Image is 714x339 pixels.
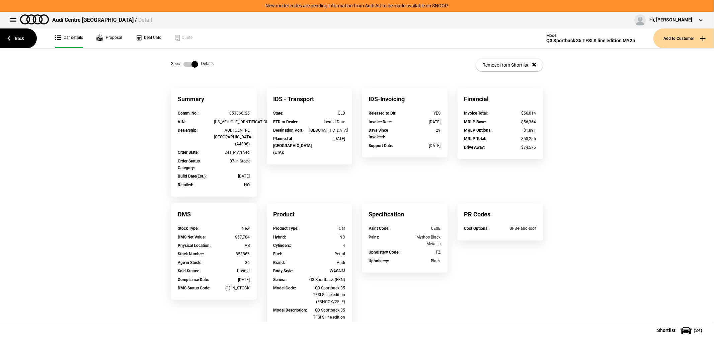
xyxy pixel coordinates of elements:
strong: Brand : [273,260,285,265]
div: Summary [171,88,257,110]
div: Q3 Sportback (F3N) [309,276,345,283]
div: Mythos Black Metallic [405,234,441,248]
div: Audi [309,259,345,266]
div: Audi Centre [GEOGRAPHIC_DATA] / [52,16,152,24]
div: 0E0E [405,225,441,232]
div: New [214,225,250,232]
a: Proposal [96,28,122,48]
div: YES [405,110,441,117]
div: Q3 Sportback 35 TFSI S line edition MY25 [309,307,345,327]
div: 3FB-PanoRoof [500,225,536,232]
span: ( 24 ) [694,328,702,333]
div: $58,255 [500,135,536,142]
div: Model [546,33,635,38]
div: QLD [309,110,345,117]
strong: Model Description : [273,308,307,313]
div: AUDI CENTRE [GEOGRAPHIC_DATA] (A4008) [214,127,250,147]
div: Invalid Date [309,119,345,125]
strong: Cost Options : [464,226,489,231]
strong: Fuel : [273,252,282,256]
img: audi.png [20,14,49,24]
div: $57,784 [214,234,250,241]
strong: Invoice Date : [369,120,392,124]
strong: Cylinders : [273,243,291,248]
div: $56,014 [500,110,536,117]
strong: Comm. No. : [178,111,199,116]
div: 07-In Stock [214,158,250,164]
strong: Drive Away : [464,145,485,150]
strong: Destination Port : [273,128,304,133]
div: Product [267,203,352,225]
strong: Order Status Category : [178,159,200,170]
strong: Paint : [369,235,379,240]
strong: Paint Code : [369,226,390,231]
strong: MRLP Options : [464,128,492,133]
div: [GEOGRAPHIC_DATA] [309,127,345,134]
div: $1,891 [500,127,536,134]
strong: Compliance Date : [178,277,209,282]
strong: Series : [273,277,285,282]
strong: Support Date : [369,143,393,148]
span: Shortlist [657,328,676,333]
strong: Hybrid : [273,235,286,240]
strong: ETD to Dealer : [273,120,299,124]
div: (1) IN_STOCK [214,285,250,291]
button: Add to Customer [653,28,714,48]
div: $56,364 [500,119,536,125]
div: WAGNM [309,268,345,274]
div: [DATE] [214,173,250,180]
strong: Days Since Invoiced : [369,128,388,139]
div: AB [214,242,250,249]
div: 36 [214,259,250,266]
div: Spec Details [171,61,214,68]
div: [DATE] [405,142,441,149]
div: Car [309,225,345,232]
strong: Invoice Total : [464,111,488,116]
button: Remove from Shortlist [476,59,543,71]
div: Petrol [309,251,345,257]
div: 4 [309,242,345,249]
strong: Sold Status : [178,269,200,273]
div: FZ [405,249,441,256]
strong: Upholstery : [369,259,389,263]
strong: Order State : [178,150,199,155]
div: PR Codes [458,203,543,225]
strong: DMS Status Code : [178,286,211,290]
strong: Product Type : [273,226,299,231]
a: Deal Calc [136,28,161,48]
strong: Planned at [GEOGRAPHIC_DATA] (ETA) : [273,136,312,155]
div: Q3 Sportback 35 TFSI S line edition MY25 [546,38,635,44]
div: Financial [458,88,543,110]
div: 29 [405,127,441,134]
div: Q3 Sportback 35 TFSI S line edition (F3NCCX/25LE) [309,285,345,305]
div: [DATE] [214,276,250,283]
strong: DMS Net Value : [178,235,206,240]
div: DMS [171,203,257,225]
div: [DATE] [309,135,345,142]
div: Unsold [214,268,250,274]
div: NO [214,182,250,188]
button: Shortlist(24) [647,322,714,339]
strong: Model Code : [273,286,296,290]
strong: Upholstery Code : [369,250,400,255]
strong: State : [273,111,284,116]
div: $74,576 [500,144,536,151]
strong: Body Style : [273,269,294,273]
div: NO [309,234,345,241]
strong: VIN : [178,120,186,124]
strong: Age in Stock : [178,260,202,265]
strong: Physical Location : [178,243,211,248]
div: Specification [362,203,448,225]
div: IDS-Invoicing [362,88,448,110]
a: Car details [55,28,83,48]
strong: Stock Number : [178,252,204,256]
strong: Released to Dlr : [369,111,397,116]
strong: Dealership : [178,128,198,133]
strong: Stock Type : [178,226,199,231]
strong: Build Date(Est.) : [178,174,207,179]
strong: Retailed : [178,183,193,187]
div: [DATE] [405,119,441,125]
strong: MRLP Base : [464,120,486,124]
div: 853866 [214,251,250,257]
div: [US_VEHICLE_IDENTIFICATION_NUMBER] [214,119,250,125]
